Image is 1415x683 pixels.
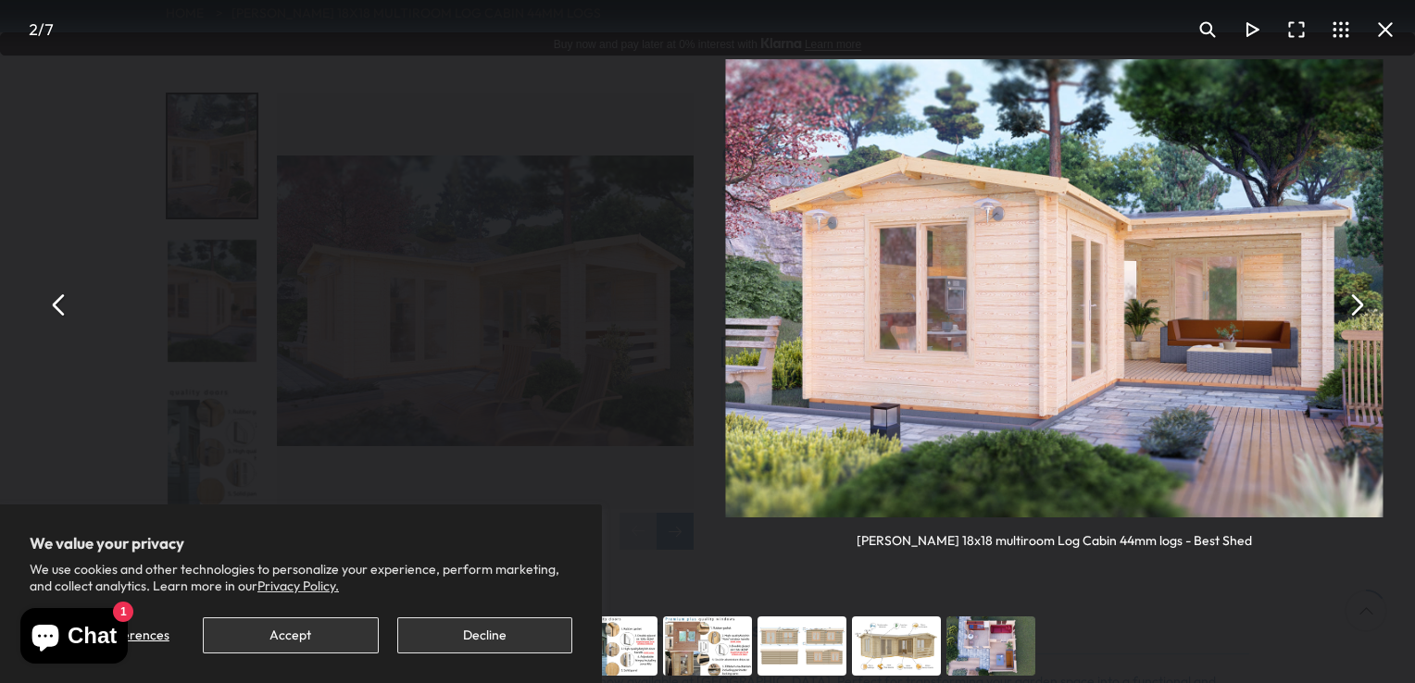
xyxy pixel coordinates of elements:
inbox-online-store-chat: Shopify online store chat [15,608,133,668]
h2: We value your privacy [30,534,572,553]
button: Toggle zoom level [1185,7,1230,52]
span: 7 [44,19,54,39]
span: 2 [29,19,38,39]
button: Next [1334,282,1378,327]
button: Decline [397,617,572,653]
button: Close [1363,7,1408,52]
a: Privacy Policy. [257,577,339,594]
div: / [7,7,74,52]
button: Previous [37,282,81,327]
p: We use cookies and other technologies to personalize your experience, perform marketing, and coll... [30,561,572,594]
div: [PERSON_NAME] 18x18 multiroom Log Cabin 44mm logs - Best Shed [857,517,1252,550]
button: Accept [203,617,378,653]
button: Toggle thumbnails [1319,7,1363,52]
